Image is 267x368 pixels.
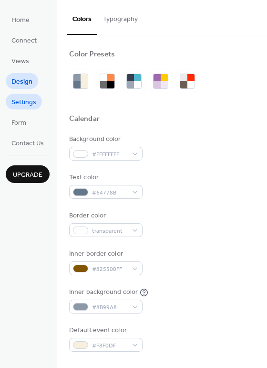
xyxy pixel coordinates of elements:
[6,73,38,89] a: Design
[92,188,127,198] span: #64778B
[11,36,37,46] span: Connect
[6,135,50,151] a: Contact Us
[69,173,141,183] div: Text color
[11,77,32,87] span: Design
[69,211,141,221] div: Border color
[6,94,42,109] a: Settings
[11,15,30,25] span: Home
[11,139,44,149] span: Contact Us
[69,50,115,60] div: Color Presets
[69,134,141,144] div: Background color
[92,226,127,236] span: transparent
[92,150,127,160] span: #FFFFFFFF
[92,303,127,313] span: #8B99A8
[92,341,127,351] span: #F8F0DF
[11,118,26,128] span: Form
[6,11,35,27] a: Home
[69,325,141,336] div: Default event color
[11,97,36,108] span: Settings
[6,114,32,130] a: Form
[92,264,127,274] span: #825500FF
[13,170,42,180] span: Upgrade
[6,53,35,68] a: Views
[11,56,29,66] span: Views
[69,287,138,297] div: Inner background color
[69,114,100,124] div: Calendar
[6,32,42,48] a: Connect
[6,165,50,183] button: Upgrade
[69,249,141,259] div: Inner border color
